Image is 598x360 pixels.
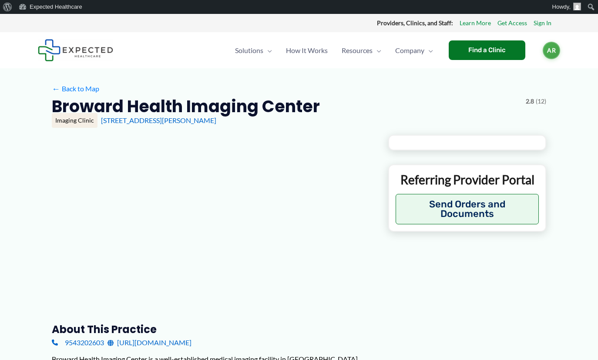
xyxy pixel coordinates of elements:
span: ← [52,84,60,93]
span: How It Works [286,35,328,66]
p: Referring Provider Portal [396,172,539,187]
a: Learn More [460,17,491,29]
a: 9543202603 [52,336,104,349]
span: Menu Toggle [424,35,433,66]
a: Find a Clinic [449,40,525,60]
strong: Providers, Clinics, and Staff: [377,19,453,27]
span: 2.8 [526,96,534,107]
a: ResourcesMenu Toggle [335,35,388,66]
a: [STREET_ADDRESS][PERSON_NAME] [101,116,216,124]
span: Menu Toggle [263,35,272,66]
a: How It Works [279,35,335,66]
h3: About this practice [52,323,374,336]
a: ←Back to Map [52,82,99,95]
img: Expected Healthcare Logo - side, dark font, small [38,39,113,61]
a: AR [543,42,560,59]
span: Company [395,35,424,66]
span: Menu Toggle [373,35,381,66]
a: [URL][DOMAIN_NAME] [108,336,191,349]
h2: Broward Health Imaging Center [52,96,320,117]
a: CompanyMenu Toggle [388,35,440,66]
button: Send Orders and Documents [396,194,539,224]
a: SolutionsMenu Toggle [228,35,279,66]
nav: Primary Site Navigation [228,35,440,66]
span: (12) [536,96,546,107]
a: Sign In [534,17,551,29]
div: Imaging Clinic [52,113,97,128]
span: Solutions [235,35,263,66]
span: Resources [342,35,373,66]
a: Get Access [497,17,527,29]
